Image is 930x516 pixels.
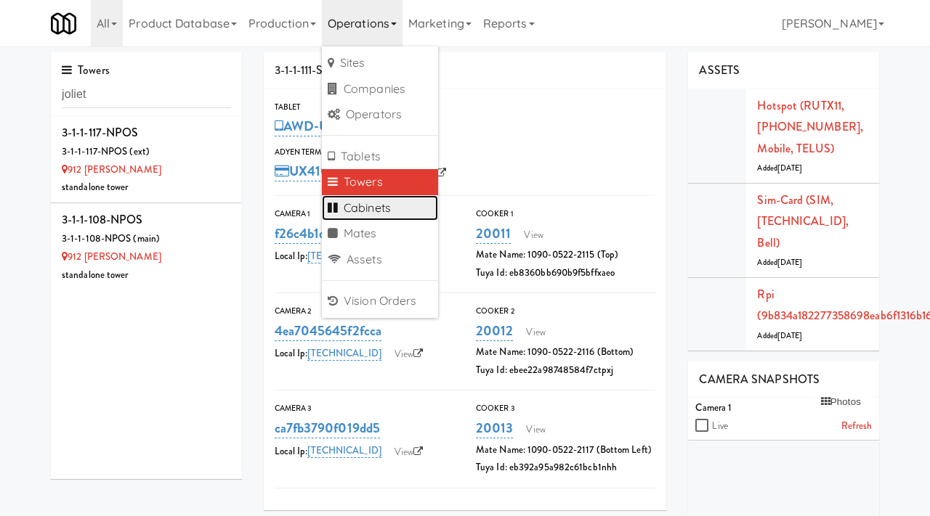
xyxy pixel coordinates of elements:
a: Refresh [841,417,872,435]
div: 3-1-1-117-NPOS [62,122,231,144]
input: Search towers [62,81,231,108]
div: 3-1-1-108-NPOS (main) [62,230,231,248]
div: 3-1-1-108-NPOS [62,209,231,231]
a: View [387,343,431,365]
a: f26c4b1dc6d44b75 [275,224,383,244]
span: ASSETS [699,62,740,78]
div: Camera 2 [275,304,454,319]
a: Sites [322,50,438,76]
a: 912 [PERSON_NAME] [62,163,161,176]
a: Companies [322,76,438,102]
a: Hotspot (RUTX11, [PHONE_NUMBER], Mobile, TELUS) [757,97,863,157]
span: Added [757,330,802,341]
a: Operators [322,102,438,128]
a: Vision Orders [322,288,438,314]
div: Local Ip: [275,343,454,365]
div: Cooker 3 [476,401,655,416]
a: ca7fb3790f019dd5 [275,418,381,438]
div: Mate Name: 1090-0522-2115 (Top) [476,246,655,264]
label: Live [712,417,727,435]
span: [DATE] [777,257,803,268]
span: [DATE] [777,330,803,341]
div: Cooker 2 [476,304,655,319]
div: Mate Name: 1090-0522-2116 (Bottom) [476,343,655,361]
a: 20012 [476,321,514,341]
div: Tuya Id: eb392a95a982c61bcb1nhh [476,459,655,477]
span: Added [757,257,802,268]
a: Sim-card (SIM, [TECHNICAL_ID], Bell) [757,192,849,251]
a: 4ea7045645f2fcca [275,321,382,341]
a: View [517,224,550,246]
button: Photos [814,391,868,413]
a: [TECHNICAL_ID] [307,443,381,458]
div: Tablet [275,100,656,115]
div: 3-1-1-111-STND [264,52,667,89]
div: Tuya Id: ebee22a98748584f7ctpxj [476,361,655,380]
a: View [519,322,552,343]
div: Adyen Terminal Id [275,145,656,160]
a: 912 [PERSON_NAME] [62,250,161,263]
a: Towers [322,169,438,195]
a: [TECHNICAL_ID] [307,346,381,361]
div: Local Ip: [275,441,454,463]
div: standalone tower [62,179,231,197]
span: Towers [62,62,110,78]
a: Assets [322,247,438,273]
div: Local Ip: [275,246,454,268]
a: UX410-442634056 [275,161,405,181]
a: [TECHNICAL_ID] [307,249,381,263]
a: View [387,441,431,463]
a: 20013 [476,418,514,438]
div: Camera 3 [275,401,454,416]
img: Micromart [51,11,76,36]
span: Added [757,163,802,173]
a: Mates [322,221,438,247]
div: Cooker 1 [476,207,655,221]
div: Camera 1 [695,399,871,417]
a: View [519,419,552,441]
a: 20011 [476,224,511,244]
li: 3-1-1-108-NPOS3-1-1-108-NPOS (main) 912 [PERSON_NAME]standalone tower [51,203,242,290]
div: Camera 1 [275,207,454,221]
div: Tuya Id: eb8360bb690b9f5bffxaeo [476,264,655,282]
a: AWD-UKN-AAAAB [275,116,397,136]
span: [DATE] [777,163,803,173]
div: 3-1-1-117-NPOS (ext) [62,143,231,161]
a: Tablets [322,144,438,170]
div: standalone tower [62,266,231,284]
span: CAMERA SNAPSHOTS [699,371,820,388]
a: Cabinets [322,195,438,221]
div: Mate Name: 1090-0522-2117 (Bottom Left) [476,441,655,459]
li: 3-1-1-117-NPOS3-1-1-117-NPOS (ext) 912 [PERSON_NAME]standalone tower [51,116,242,203]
